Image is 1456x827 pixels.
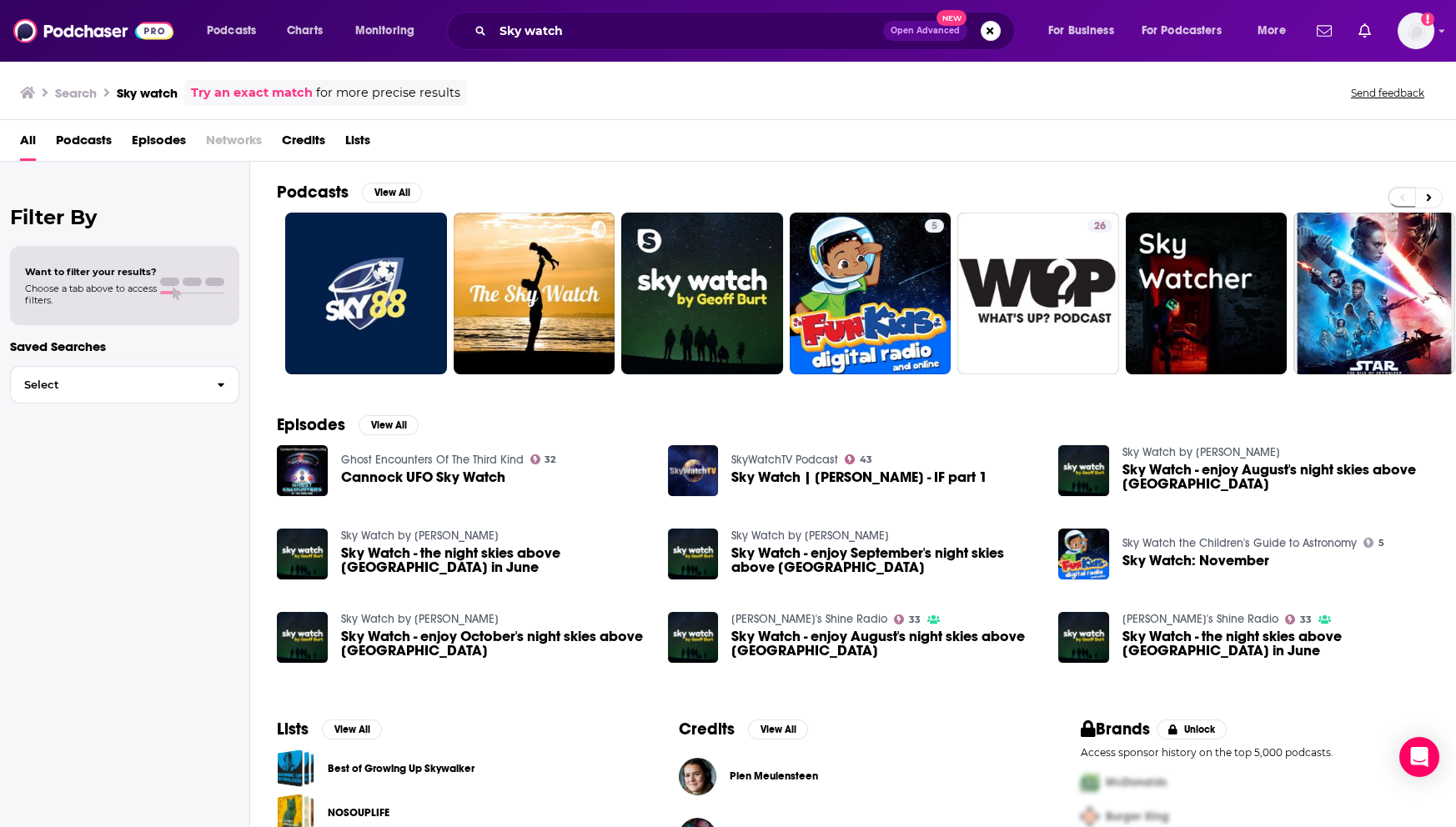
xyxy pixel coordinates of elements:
a: Sky Watch the Children's Guide to Astronomy [1122,536,1357,550]
h2: Episodes [277,414,345,435]
a: Sky Watch by Geoff Burt [1122,445,1280,459]
img: User Profile [1398,13,1434,49]
h3: Sky watch [117,85,178,101]
span: McDonalds [1106,775,1167,789]
a: 26 [1087,219,1112,233]
span: 33 [909,616,921,624]
a: CreditsView All [679,719,808,739]
span: 5 [1378,539,1384,547]
img: Sky Watch - enjoy August's night skies above Petersfield [1058,445,1109,496]
h3: Search [55,85,97,101]
a: Petersfield's Shine Radio [1122,612,1278,626]
a: 5 [925,219,944,233]
input: Search podcasts, credits, & more... [493,18,883,44]
a: Sky Watch - the night skies above Petersfield in June [341,546,648,574]
a: Episodes [132,127,186,161]
img: Podchaser - Follow, Share and Rate Podcasts [13,15,173,47]
a: Sky Watch by Geoff Burt [341,529,499,543]
a: Ghost Encounters Of The Third Kind [341,453,524,467]
span: Lists [345,127,370,161]
span: 26 [1094,218,1106,235]
img: Pien Meulensteen [679,758,716,795]
h2: Filter By [10,205,239,229]
span: Sky Watch - enjoy August's night skies above [GEOGRAPHIC_DATA] [731,629,1038,658]
button: open menu [1037,18,1135,44]
a: Sky Watch - enjoy August's night skies above Petersfield [1122,463,1429,491]
span: Select [11,379,203,390]
a: 33 [894,614,921,624]
a: Best of Growing Up Skywalker [328,759,474,778]
a: Show notifications dropdown [1352,17,1378,45]
h2: Podcasts [277,182,349,203]
button: Select [10,366,239,403]
a: Cannock UFO Sky Watch [341,470,505,484]
img: Sky Watch - enjoy August's night skies above Petersfield [668,612,719,663]
button: View All [748,719,808,739]
a: Show notifications dropdown [1310,17,1338,45]
button: open menu [195,18,278,44]
a: Sky Watch - enjoy August's night skies above Petersfield [731,629,1038,658]
div: Open Intercom Messenger [1399,737,1439,777]
button: Pien MeulensteenPien Meulensteen [679,749,1027,803]
span: For Podcasters [1142,19,1222,43]
span: Monitoring [355,19,414,43]
span: Want to filter your results? [25,266,157,278]
span: Podcasts [56,127,112,161]
a: Best of Growing Up Skywalker [277,749,314,787]
img: Sky Watch | PAT BOONE - IF part 1 [668,445,719,496]
span: Sky Watch | [PERSON_NAME] - IF part 1 [731,470,987,484]
span: All [20,127,36,161]
a: Try an exact match [191,83,313,103]
h2: Credits [679,719,735,739]
a: 5 [1363,538,1384,548]
span: 43 [860,456,872,464]
a: Sky Watch - enjoy September's night skies above Petersfield [731,546,1038,574]
span: 32 [545,456,555,464]
a: Sky Watch by Geoff Burt [341,612,499,626]
a: 33 [1285,614,1312,624]
svg: Add a profile image [1421,13,1434,26]
button: open menu [1246,18,1307,44]
p: Access sponsor history on the top 5,000 podcasts. [1081,746,1429,759]
button: View All [362,183,422,203]
a: 26 [957,213,1119,374]
img: Sky Watch - the night skies above Petersfield in June [1058,612,1109,663]
a: Credits [282,127,325,161]
img: Sky Watch - enjoy October's night skies above Petersfield [277,612,328,663]
img: First Pro Logo [1074,765,1106,799]
a: Sky Watch by Geoff Burt [731,529,889,543]
span: More [1258,19,1286,43]
p: Saved Searches [10,338,239,354]
button: View All [322,719,382,739]
span: Networks [206,127,262,161]
button: Show profile menu [1398,13,1434,49]
a: Sky Watch - enjoy September's night skies above Petersfield [668,529,719,579]
span: Sky Watch - the night skies above [GEOGRAPHIC_DATA] in June [341,546,648,574]
span: 33 [1300,616,1312,624]
a: Sky Watch - enjoy October's night skies above Petersfield [341,629,648,658]
a: 43 [845,454,872,464]
a: Petersfield's Shine Radio [731,612,887,626]
span: Podcasts [207,19,256,43]
img: Sky Watch: November [1058,529,1109,579]
a: Sky Watch: November [1122,554,1269,568]
span: 5 [931,218,937,235]
a: SkyWatchTV Podcast [731,453,838,467]
span: New [936,10,966,26]
a: Pien Meulensteen [730,769,818,783]
div: Search podcasts, credits, & more... [463,12,1031,50]
a: NOSOUPLIFE [328,804,389,822]
img: Cannock UFO Sky Watch [277,445,328,496]
h2: Lists [277,719,309,739]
